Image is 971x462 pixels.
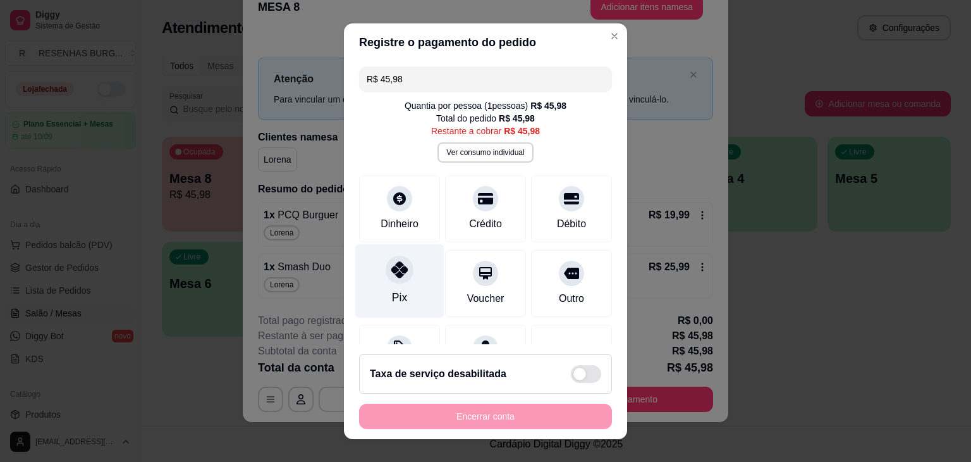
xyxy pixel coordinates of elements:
div: R$ 45,98 [530,99,566,112]
div: Total do pedido [436,112,535,125]
button: Ver consumo individual [437,142,533,163]
div: R$ 45,98 [499,112,535,125]
div: Restante a cobrar [431,125,540,137]
div: Dinheiro [381,216,418,232]
div: Voucher [467,291,504,306]
input: Ex.: hambúrguer de cordeiro [367,66,604,92]
div: Quantia por pessoa ( 1 pessoas) [405,99,566,112]
div: Crédito [469,216,502,232]
header: Registre o pagamento do pedido [344,23,627,61]
div: Débito [557,216,586,232]
div: Pix [392,289,407,306]
button: Close [604,26,625,46]
div: R$ 45,98 [504,125,540,137]
h2: Taxa de serviço desabilitada [370,366,506,382]
div: Outro [559,291,584,306]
